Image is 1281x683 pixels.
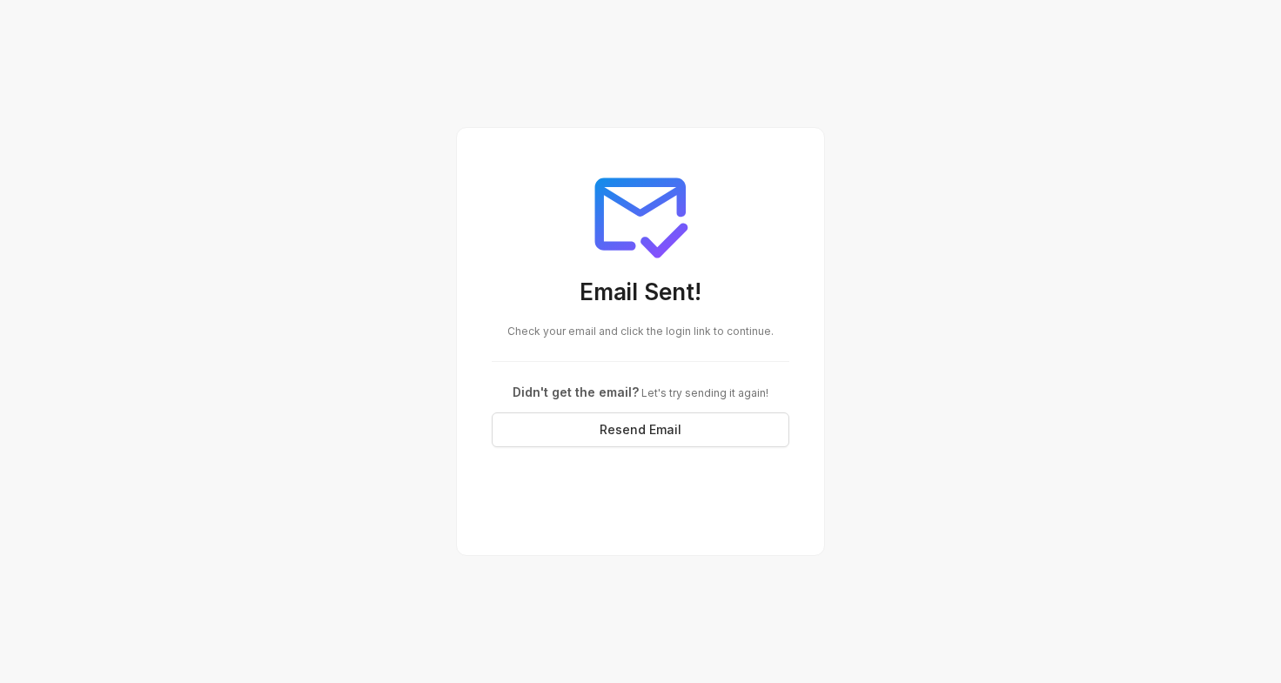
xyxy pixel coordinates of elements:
span: Let's try sending it again! [639,386,768,399]
h3: Email Sent! [492,278,789,310]
span: Didn't get the email? [513,385,639,399]
span: Check your email and click the login link to continue. [507,325,774,338]
span: Resend Email [600,420,681,439]
button: Resend Email [492,412,789,447]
